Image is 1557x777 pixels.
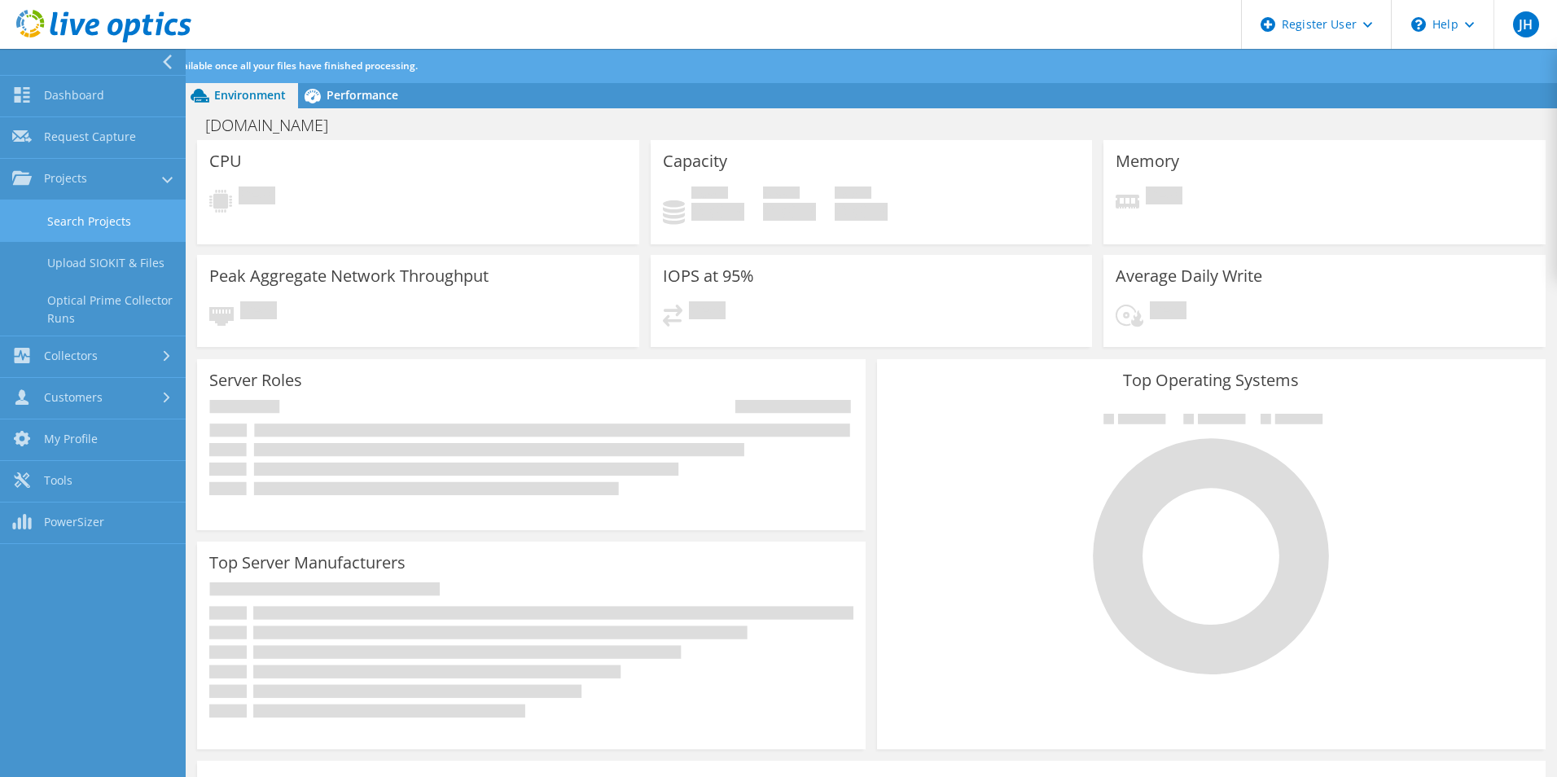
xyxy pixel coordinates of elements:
[198,116,353,134] h1: [DOMAIN_NAME]
[835,203,888,221] h4: 0 GiB
[835,187,871,203] span: Total
[214,87,286,103] span: Environment
[763,187,800,203] span: Free
[1116,152,1179,170] h3: Memory
[1116,267,1262,285] h3: Average Daily Write
[1411,17,1426,32] svg: \n
[691,187,728,203] span: Used
[663,152,727,170] h3: Capacity
[209,554,406,572] h3: Top Server Manufacturers
[239,187,275,209] span: Pending
[209,152,242,170] h3: CPU
[663,267,754,285] h3: IOPS at 95%
[889,371,1533,389] h3: Top Operating Systems
[209,267,489,285] h3: Peak Aggregate Network Throughput
[1146,187,1182,209] span: Pending
[763,203,816,221] h4: 0 GiB
[99,59,418,72] span: Analysis will be available once all your files have finished processing.
[1513,11,1539,37] span: JH
[327,87,398,103] span: Performance
[689,301,726,323] span: Pending
[209,371,302,389] h3: Server Roles
[691,203,744,221] h4: 0 GiB
[1150,301,1186,323] span: Pending
[240,301,277,323] span: Pending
